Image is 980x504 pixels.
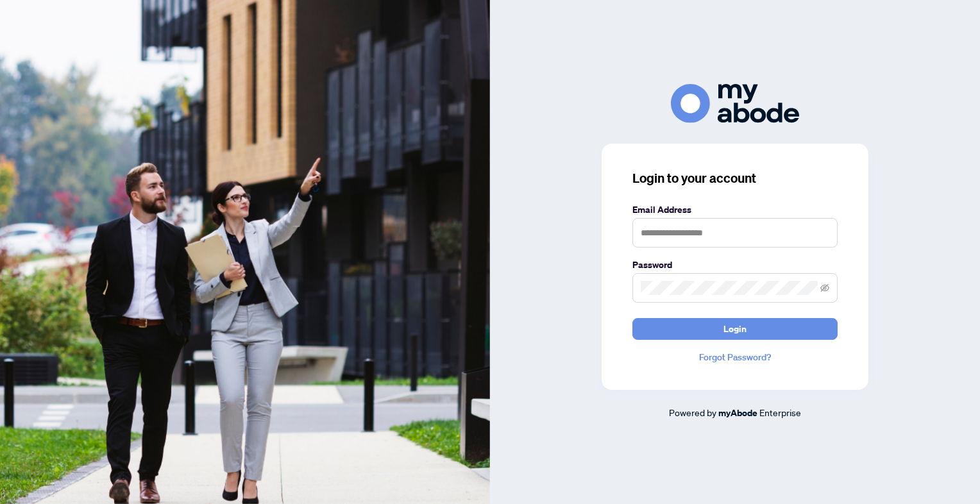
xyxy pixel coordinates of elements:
button: Login [632,318,838,340]
a: myAbode [718,406,757,420]
a: Forgot Password? [632,350,838,364]
label: Email Address [632,203,838,217]
img: ma-logo [671,84,799,123]
span: eye-invisible [820,283,829,292]
span: Enterprise [759,407,801,418]
span: Login [723,319,747,339]
label: Password [632,258,838,272]
h3: Login to your account [632,169,838,187]
span: Powered by [669,407,716,418]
